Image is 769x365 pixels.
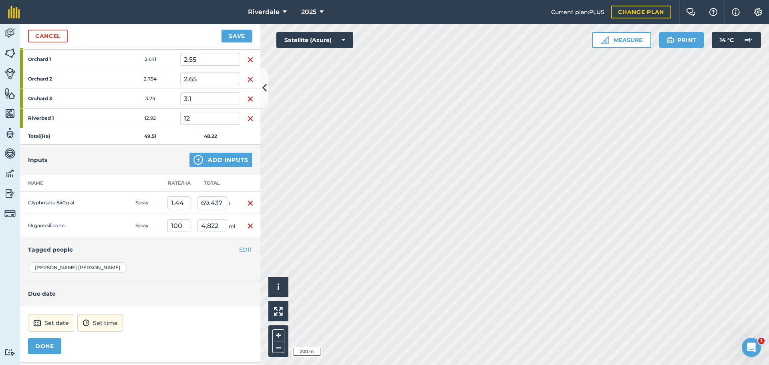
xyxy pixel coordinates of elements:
[712,32,761,48] button: 14 °C
[28,30,68,42] a: Cancel
[83,318,90,328] img: svg+xml;base64,PD94bWwgdmVyc2lvbj0iMS4wIiBlbmNvZGluZz0idXRmLTgiPz4KPCEtLSBHZW5lcmF0b3I6IEFkb2JlIE...
[33,318,41,328] img: svg+xml;base64,PD94bWwgdmVyc2lvbj0iMS4wIiBlbmNvZGluZz0idXRmLTgiPz4KPCEtLSBHZW5lcmF0b3I6IEFkb2JlIE...
[272,341,284,353] button: –
[732,7,740,17] img: svg+xml;base64,PHN2ZyB4bWxucz0iaHR0cDovL3d3dy53My5vcmcvMjAwMC9zdmciIHdpZHRoPSIxNyIgaGVpZ2h0PSIxNy...
[601,36,609,44] img: Ruler icon
[28,262,127,273] div: [PERSON_NAME] [PERSON_NAME]
[28,115,91,121] strong: Riverbed 1
[4,349,16,356] img: svg+xml;base64,PD94bWwgdmVyc2lvbj0iMS4wIiBlbmNvZGluZz0idXRmLTgiPz4KPCEtLSBHZW5lcmF0b3I6IEFkb2JlIE...
[4,87,16,99] img: svg+xml;base64,PHN2ZyB4bWxucz0iaHR0cDovL3d3dy53My5vcmcvMjAwMC9zdmciIHdpZHRoPSI1NiIgaGVpZ2h0PSI2MC...
[20,192,100,214] td: Glyphosate 540g ai
[709,8,718,16] img: A question mark icon
[28,76,91,82] strong: Orchard 2
[194,175,240,192] th: Total
[247,75,254,84] img: svg+xml;base64,PHN2ZyB4bWxucz0iaHR0cDovL3d3dy53My5vcmcvMjAwMC9zdmciIHdpZHRoPSIxNiIgaGVpZ2h0PSIyNC...
[28,133,50,139] strong: Total ( Ha )
[120,89,180,109] td: 3.24
[28,245,252,254] h4: Tagged people
[247,114,254,123] img: svg+xml;base64,PHN2ZyB4bWxucz0iaHR0cDovL3d3dy53My5vcmcvMjAwMC9zdmciIHdpZHRoPSIxNiIgaGVpZ2h0PSIyNC...
[611,6,671,18] a: Change plan
[120,109,180,128] td: 12.92
[666,35,674,45] img: svg+xml;base64,PHN2ZyB4bWxucz0iaHR0cDovL3d3dy53My5vcmcvMjAwMC9zdmciIHdpZHRoPSIxOSIgaGVpZ2h0PSIyNC...
[164,175,194,192] th: Rate/ Ha
[4,107,16,119] img: svg+xml;base64,PHN2ZyB4bWxucz0iaHR0cDovL3d3dy53My5vcmcvMjAwMC9zdmciIHdpZHRoPSI1NiIgaGVpZ2h0PSI2MC...
[276,32,353,48] button: Satellite (Azure)
[221,30,252,42] button: Save
[28,56,91,63] strong: Orchard 1
[4,147,16,159] img: svg+xml;base64,PD94bWwgdmVyc2lvbj0iMS4wIiBlbmNvZGluZz0idXRmLTgiPz4KPCEtLSBHZW5lcmF0b3I6IEFkb2JlIE...
[247,198,254,208] img: svg+xml;base64,PHN2ZyB4bWxucz0iaHR0cDovL3d3dy53My5vcmcvMjAwMC9zdmciIHdpZHRoPSIxNiIgaGVpZ2h0PSIyNC...
[248,7,280,17] span: Riverdale
[592,32,651,48] button: Measure
[753,8,763,16] img: A cog icon
[132,214,164,237] td: Spray
[132,192,164,214] td: Spray
[740,32,756,48] img: svg+xml;base64,PD94bWwgdmVyc2lvbj0iMS4wIiBlbmNvZGluZz0idXRmLTgiPz4KPCEtLSBHZW5lcmF0b3I6IEFkb2JlIE...
[758,338,765,344] span: 1
[144,133,157,139] strong: 49.51
[28,289,252,298] h4: Due date
[204,133,217,139] strong: 48.22
[4,68,16,79] img: svg+xml;base64,PD94bWwgdmVyc2lvbj0iMS4wIiBlbmNvZGluZz0idXRmLTgiPz4KPCEtLSBHZW5lcmF0b3I6IEFkb2JlIE...
[4,47,16,59] img: svg+xml;base64,PHN2ZyB4bWxucz0iaHR0cDovL3d3dy53My5vcmcvMjAwMC9zdmciIHdpZHRoPSI1NiIgaGVpZ2h0PSI2MC...
[742,338,761,357] iframe: Intercom live chat
[189,153,252,167] button: Add Inputs
[28,314,74,332] button: Set date
[20,214,100,237] td: Organosilicone
[277,282,280,292] span: i
[194,192,240,214] td: L
[77,314,123,332] button: Set time
[272,329,284,341] button: +
[247,94,254,104] img: svg+xml;base64,PHN2ZyB4bWxucz0iaHR0cDovL3d3dy53My5vcmcvMjAwMC9zdmciIHdpZHRoPSIxNiIgaGVpZ2h0PSIyNC...
[4,127,16,139] img: svg+xml;base64,PD94bWwgdmVyc2lvbj0iMS4wIiBlbmNvZGluZz0idXRmLTgiPz4KPCEtLSBHZW5lcmF0b3I6IEFkb2JlIE...
[274,307,283,316] img: Four arrows, one pointing top left, one top right, one bottom right and the last bottom left
[301,7,316,17] span: 2025
[4,167,16,179] img: svg+xml;base64,PD94bWwgdmVyc2lvbj0iMS4wIiBlbmNvZGluZz0idXRmLTgiPz4KPCEtLSBHZW5lcmF0b3I6IEFkb2JlIE...
[20,175,100,192] th: Name
[720,32,734,48] span: 14 ° C
[8,6,20,18] img: fieldmargin Logo
[120,50,180,69] td: 2.641
[194,214,240,237] td: ml
[28,95,91,102] strong: Orchard 3
[551,8,604,16] span: Current plan : PLUS
[28,338,61,354] button: DONE
[28,155,47,164] h4: Inputs
[4,27,16,39] img: svg+xml;base64,PD94bWwgdmVyc2lvbj0iMS4wIiBlbmNvZGluZz0idXRmLTgiPz4KPCEtLSBHZW5lcmF0b3I6IEFkb2JlIE...
[247,55,254,65] img: svg+xml;base64,PHN2ZyB4bWxucz0iaHR0cDovL3d3dy53My5vcmcvMjAwMC9zdmciIHdpZHRoPSIxNiIgaGVpZ2h0PSIyNC...
[268,277,288,297] button: i
[4,208,16,219] img: svg+xml;base64,PD94bWwgdmVyc2lvbj0iMS4wIiBlbmNvZGluZz0idXRmLTgiPz4KPCEtLSBHZW5lcmF0b3I6IEFkb2JlIE...
[120,69,180,89] td: 2.754
[239,245,252,254] button: EDIT
[686,8,696,16] img: Two speech bubbles overlapping with the left bubble in the forefront
[193,155,203,165] img: svg+xml;base64,PHN2ZyB4bWxucz0iaHR0cDovL3d3dy53My5vcmcvMjAwMC9zdmciIHdpZHRoPSIxNCIgaGVpZ2h0PSIyNC...
[4,188,16,200] img: svg+xml;base64,PD94bWwgdmVyc2lvbj0iMS4wIiBlbmNvZGluZz0idXRmLTgiPz4KPCEtLSBHZW5lcmF0b3I6IEFkb2JlIE...
[659,32,704,48] button: Print
[247,221,254,231] img: svg+xml;base64,PHN2ZyB4bWxucz0iaHR0cDovL3d3dy53My5vcmcvMjAwMC9zdmciIHdpZHRoPSIxNiIgaGVpZ2h0PSIyNC...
